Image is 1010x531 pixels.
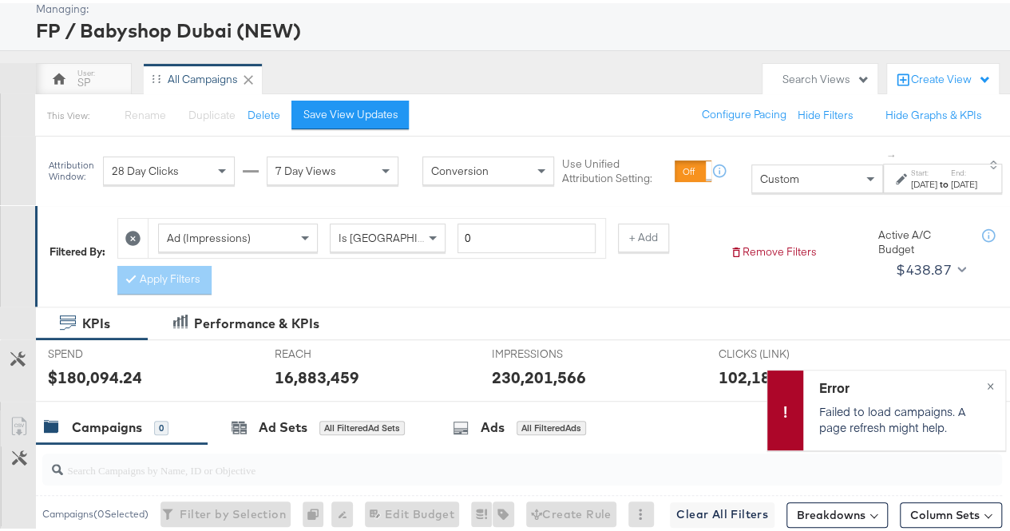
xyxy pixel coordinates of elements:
div: Create View [911,69,991,85]
div: SP [77,72,90,87]
button: Clear All Filters [670,499,774,525]
span: Clear All Filters [676,501,768,521]
div: 230,201,566 [492,363,586,386]
button: Breakdowns [786,499,888,525]
button: Column Sets [900,499,1002,525]
button: Save View Updates [291,97,409,126]
div: Campaigns [72,415,142,434]
div: Campaigns ( 0 Selected) [42,504,149,518]
div: Search Views [782,69,869,84]
div: [DATE] [911,175,937,188]
div: Error [819,375,985,394]
div: This View: [47,106,89,119]
span: 28 Day Clicks [112,160,179,175]
div: Save View Updates [303,104,398,119]
span: Custom [760,168,799,183]
div: [DATE] [951,175,977,188]
input: Enter a number [457,220,596,250]
div: Active A/C Budget [878,224,966,254]
span: Duplicate [188,105,235,119]
button: + Add [618,220,669,249]
div: Drag to reorder tab [152,71,160,80]
label: Use Unified Attribution Setting: [562,153,668,183]
div: FP / Babyshop Dubai (NEW) [36,14,1002,41]
span: 7 Day Views [275,160,336,175]
div: KPIs [82,311,110,330]
label: End: [951,164,977,175]
div: 102,182 [718,363,779,386]
div: 0 [303,498,331,524]
div: Ads [481,415,505,434]
div: $438.87 [896,255,951,279]
span: SPEND [48,343,168,359]
div: Attribution Window: [48,157,95,179]
div: Filtered By: [50,241,105,256]
div: All Filtered Ads [517,418,586,432]
strong: to [937,175,951,187]
p: Failed to load campaigns. A page refresh might help. [819,400,985,432]
button: Hide Graphs & KPIs [885,105,982,120]
input: Search Campaigns by Name, ID or Objective [63,445,918,476]
div: All Filtered Ad Sets [319,418,405,432]
button: × [976,367,1005,396]
span: IMPRESSIONS [492,343,612,359]
span: × [987,372,994,390]
div: 0 [154,418,168,432]
span: Rename [124,105,165,119]
div: Ad Sets [259,415,307,434]
button: Remove Filters [730,241,817,256]
div: 16,883,459 [275,363,359,386]
div: Performance & KPIs [194,311,319,330]
button: Configure Pacing [691,97,798,126]
label: Start: [911,164,937,175]
button: Delete [247,105,279,120]
span: REACH [275,343,394,359]
button: Hide Filters [798,105,854,120]
span: Ad (Impressions) [167,228,251,242]
span: Conversion [431,160,489,175]
span: ↑ [885,150,900,156]
span: CLICKS (LINK) [718,343,838,359]
div: All Campaigns [168,69,238,84]
span: Is [GEOGRAPHIC_DATA] [339,228,461,242]
div: $180,094.24 [48,363,142,386]
button: $438.87 [889,254,969,279]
